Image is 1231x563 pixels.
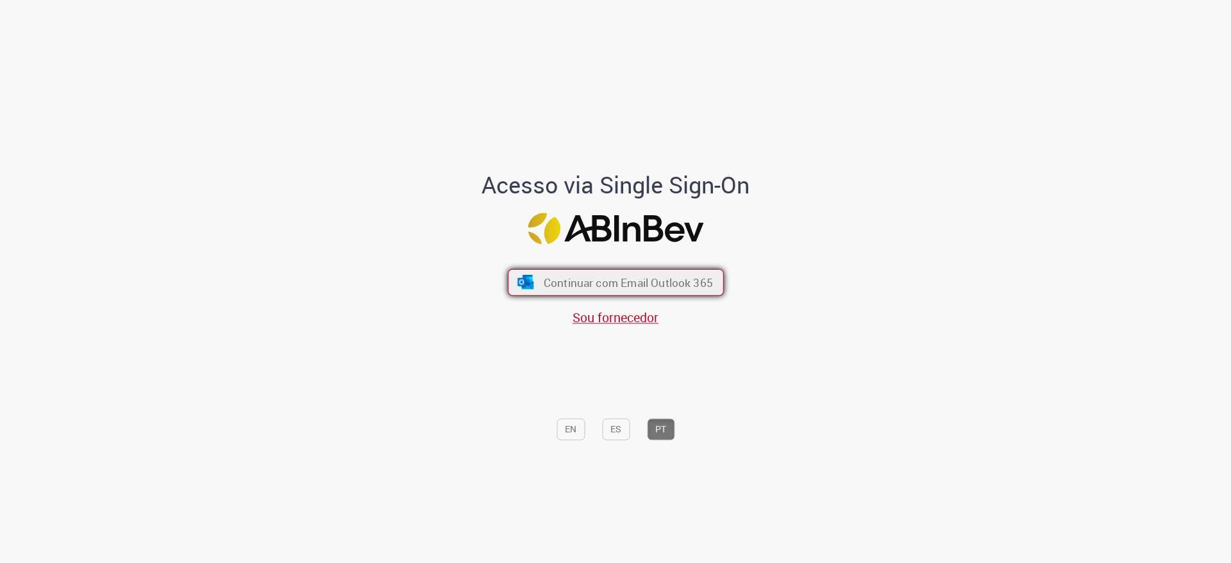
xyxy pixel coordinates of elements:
button: ícone Azure/Microsoft 360 Continuar com Email Outlook 365 [508,269,724,296]
span: Continuar com Email Outlook 365 [543,275,712,290]
img: Logo ABInBev [528,213,703,244]
h1: Acesso via Single Sign-On [438,172,794,198]
button: EN [557,418,585,440]
img: ícone Azure/Microsoft 360 [516,275,535,289]
button: PT [647,418,674,440]
button: ES [602,418,630,440]
a: Sou fornecedor [573,309,658,326]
